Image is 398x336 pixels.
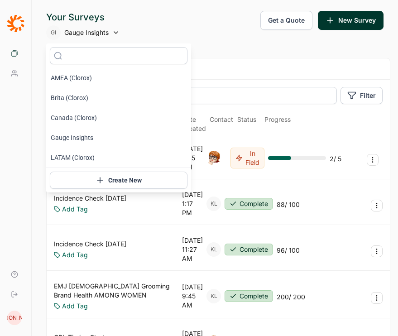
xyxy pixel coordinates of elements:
[46,11,120,24] div: Your Surveys
[225,198,273,210] button: Complete
[46,88,191,108] li: Brita (Clorox)
[318,11,384,30] button: New Survey
[54,87,337,104] input: Search
[371,292,383,304] button: Survey Actions
[206,197,221,211] div: KL
[50,172,187,189] button: Create New
[277,293,305,302] div: 200 / 200
[46,148,191,168] li: LATAM (Clorox)
[277,246,300,255] div: 96 / 100
[7,311,22,325] div: [PERSON_NAME]
[210,115,233,133] div: Contact
[46,25,61,40] div: GI
[182,115,206,133] span: Date Created
[371,200,383,211] button: Survey Actions
[330,154,341,163] div: 2 / 5
[64,28,109,37] span: Gauge Insights
[237,115,256,133] div: Status
[62,250,88,259] a: Add Tag
[360,91,376,100] span: Filter
[54,194,126,203] a: Incidence Check [DATE]
[206,242,221,257] div: KL
[225,290,273,302] button: Complete
[277,200,300,209] div: 88 / 100
[340,87,383,104] button: Filter
[371,245,383,257] button: Survey Actions
[46,68,191,88] li: AMEA (Clorox)
[46,108,191,128] li: Canada (Clorox)
[46,128,191,148] li: Gauge Insights
[54,282,178,300] a: EMJ [DEMOGRAPHIC_DATA] Grooming Brand Health AMONG WOMEN
[230,148,264,168] button: In Field
[62,302,88,311] a: Add Tag
[182,283,203,310] div: [DATE] 9:45 AM
[182,236,203,263] div: [DATE] 11:27 AM
[206,289,221,303] div: KL
[54,240,126,249] a: Incidence Check [DATE]
[206,151,221,165] img: o7kyh2p2njg4amft5nuk.png
[367,154,379,166] button: Survey Actions
[225,244,273,255] button: Complete
[182,190,203,217] div: [DATE] 1:17 PM
[182,144,203,172] div: [DATE] 7:45 AM
[62,205,88,214] a: Add Tag
[264,115,291,133] div: Progress
[260,11,312,30] button: Get a Quote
